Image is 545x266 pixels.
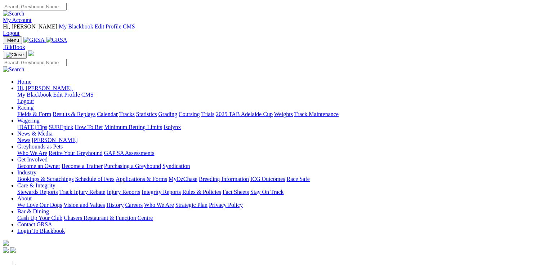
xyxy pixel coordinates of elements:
[3,30,19,36] a: Logout
[17,176,542,182] div: Industry
[17,169,36,176] a: Industry
[179,111,200,117] a: Coursing
[53,92,80,98] a: Edit Profile
[17,137,542,143] div: News & Media
[17,85,73,91] a: Hi, [PERSON_NAME]
[7,37,19,43] span: Menu
[95,23,121,30] a: Edit Profile
[182,189,221,195] a: Rules & Policies
[17,182,55,189] a: Care & Integrity
[17,163,542,169] div: Get Involved
[17,215,542,221] div: Bar & Dining
[17,156,48,163] a: Get Involved
[46,37,67,43] img: GRSA
[17,124,542,130] div: Wagering
[107,189,140,195] a: Injury Reports
[17,215,62,221] a: Cash Up Your Club
[63,202,105,208] a: Vision and Values
[17,202,542,208] div: About
[17,137,30,143] a: News
[17,92,52,98] a: My Blackbook
[223,189,249,195] a: Fact Sheets
[199,176,249,182] a: Breeding Information
[97,111,118,117] a: Calendar
[104,150,155,156] a: GAP SA Assessments
[17,98,34,104] a: Logout
[216,111,273,117] a: 2025 TAB Adelaide Cup
[250,189,283,195] a: Stay On Track
[17,130,53,137] a: News & Media
[6,52,24,58] img: Close
[17,189,58,195] a: Stewards Reports
[3,10,24,17] img: Search
[106,202,124,208] a: History
[3,23,57,30] span: Hi, [PERSON_NAME]
[17,111,51,117] a: Fields & Form
[3,240,9,246] img: logo-grsa-white.png
[144,202,174,208] a: Who We Are
[294,111,339,117] a: Track Maintenance
[3,247,9,253] img: facebook.svg
[123,23,135,30] a: CMS
[17,208,49,214] a: Bar & Dining
[4,44,25,50] span: BlkBook
[59,23,93,30] a: My Blackbook
[164,124,181,130] a: Isolynx
[75,124,103,130] a: How To Bet
[3,36,22,44] button: Toggle navigation
[119,111,135,117] a: Tracks
[75,176,114,182] a: Schedule of Fees
[17,105,33,111] a: Racing
[17,195,32,201] a: About
[274,111,293,117] a: Weights
[169,176,197,182] a: MyOzChase
[158,111,177,117] a: Grading
[3,51,27,59] button: Toggle navigation
[32,137,77,143] a: [PERSON_NAME]
[17,150,47,156] a: Who We Are
[104,124,162,130] a: Minimum Betting Limits
[59,189,105,195] a: Track Injury Rebate
[17,143,63,150] a: Greyhounds as Pets
[286,176,309,182] a: Race Safe
[28,50,34,56] img: logo-grsa-white.png
[17,228,65,234] a: Login To Blackbook
[3,66,24,73] img: Search
[17,92,542,105] div: Hi, [PERSON_NAME]
[3,23,542,36] div: My Account
[17,176,73,182] a: Bookings & Scratchings
[209,202,243,208] a: Privacy Policy
[3,17,32,23] a: My Account
[23,37,45,43] img: GRSA
[175,202,207,208] a: Strategic Plan
[17,118,40,124] a: Wagering
[116,176,167,182] a: Applications & Forms
[17,221,52,227] a: Contact GRSA
[125,202,143,208] a: Careers
[10,247,16,253] img: twitter.svg
[250,176,285,182] a: ICG Outcomes
[142,189,181,195] a: Integrity Reports
[53,111,95,117] a: Results & Replays
[81,92,94,98] a: CMS
[64,215,153,221] a: Chasers Restaurant & Function Centre
[49,124,73,130] a: SUREpick
[17,163,60,169] a: Become an Owner
[17,189,542,195] div: Care & Integrity
[17,111,542,118] div: Racing
[17,150,542,156] div: Greyhounds as Pets
[3,59,67,66] input: Search
[3,3,67,10] input: Search
[49,150,103,156] a: Retire Your Greyhound
[62,163,103,169] a: Become a Trainer
[104,163,161,169] a: Purchasing a Greyhound
[17,124,47,130] a: [DATE] Tips
[3,44,25,50] a: BlkBook
[201,111,214,117] a: Trials
[17,202,62,208] a: We Love Our Dogs
[162,163,190,169] a: Syndication
[17,85,72,91] span: Hi, [PERSON_NAME]
[136,111,157,117] a: Statistics
[17,79,31,85] a: Home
